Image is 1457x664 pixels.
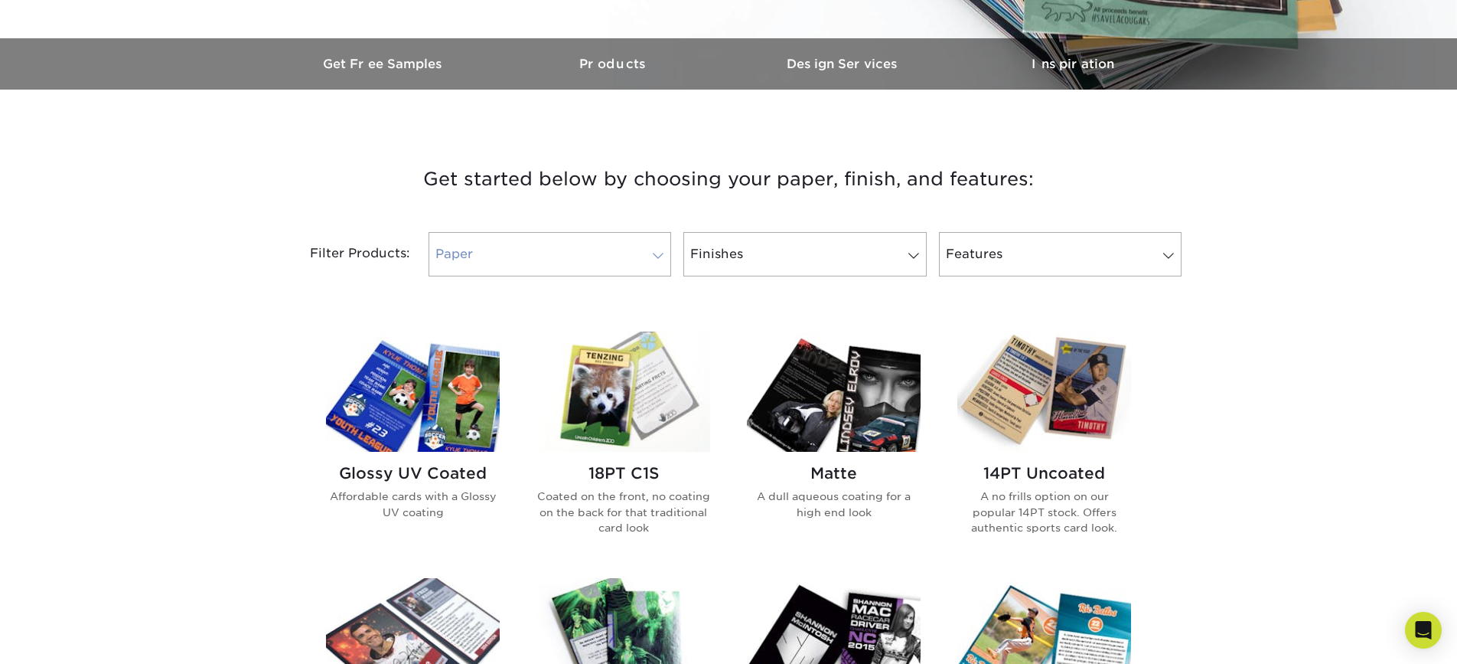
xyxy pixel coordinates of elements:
[269,232,422,276] div: Filter Products:
[958,57,1188,71] h3: Inspiration
[728,38,958,90] a: Design Services
[326,464,500,482] h2: Glossy UV Coated
[269,38,499,90] a: Get Free Samples
[958,38,1188,90] a: Inspiration
[957,332,1131,560] a: 14PT Uncoated Trading Cards 14PT Uncoated A no frills option on our popular 14PT stock. Offers au...
[957,464,1131,482] h2: 14PT Uncoated
[326,332,500,560] a: Glossy UV Coated Trading Cards Glossy UV Coated Affordable cards with a Glossy UV coating
[499,57,728,71] h3: Products
[281,145,1176,214] h3: Get started below by choosing your paper, finish, and features:
[536,332,710,452] img: 18PT C1S Trading Cards
[957,489,1131,535] p: A no frills option on our popular 14PT stock. Offers authentic sports card look.
[747,332,921,452] img: Matte Trading Cards
[269,57,499,71] h3: Get Free Samples
[429,232,671,276] a: Paper
[536,464,710,482] h2: 18PT C1S
[957,332,1131,452] img: 14PT Uncoated Trading Cards
[728,57,958,71] h3: Design Services
[326,489,500,520] p: Affordable cards with a Glossy UV coating
[747,489,921,520] p: A dull aqueous coating for a high end look
[683,232,926,276] a: Finishes
[747,332,921,560] a: Matte Trading Cards Matte A dull aqueous coating for a high end look
[536,332,710,560] a: 18PT C1S Trading Cards 18PT C1S Coated on the front, no coating on the back for that traditional ...
[939,232,1182,276] a: Features
[1405,612,1442,649] div: Open Intercom Messenger
[499,38,728,90] a: Products
[536,489,710,535] p: Coated on the front, no coating on the back for that traditional card look
[326,332,500,452] img: Glossy UV Coated Trading Cards
[747,464,921,482] h2: Matte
